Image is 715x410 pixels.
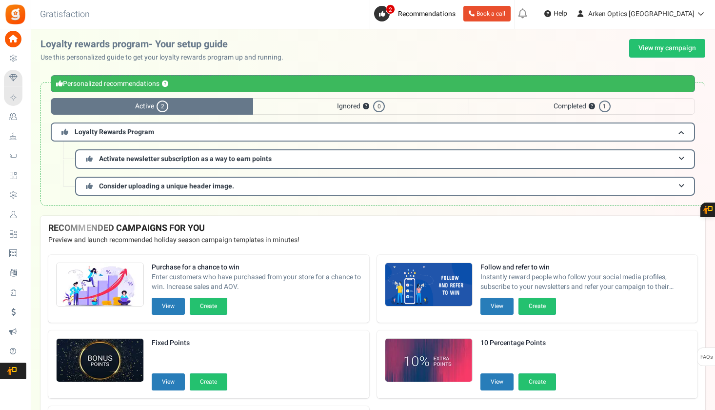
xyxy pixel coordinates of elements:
[385,339,472,383] img: Recommended Campaigns
[589,103,595,110] button: ?
[99,154,272,164] span: Activate newsletter subscription as a way to earn points
[48,235,697,245] p: Preview and launch recommended holiday season campaign templates in minutes!
[588,9,695,19] span: Arken Optics [GEOGRAPHIC_DATA]
[518,373,556,390] button: Create
[385,263,472,307] img: Recommended Campaigns
[48,224,697,233] h4: RECOMMENDED CAMPAIGNS FOR YOU
[386,4,395,14] span: 2
[75,127,154,137] span: Loyalty Rewards Program
[469,98,695,115] span: Completed
[599,101,611,112] span: 1
[152,272,361,292] span: Enter customers who have purchased from your store for a chance to win. Increase sales and AOV.
[540,6,571,21] a: Help
[480,263,690,272] strong: Follow and refer to win
[253,98,469,115] span: Ignored
[99,181,234,191] span: Consider uploading a unique header image.
[162,81,168,87] button: ?
[152,298,185,315] button: View
[190,373,227,390] button: Create
[40,39,291,50] h2: Loyalty rewards program- Your setup guide
[190,298,227,315] button: Create
[374,6,459,21] a: 2 Recommendations
[152,338,227,348] strong: Fixed Points
[57,263,143,307] img: Recommended Campaigns
[4,3,26,25] img: Gratisfaction
[363,103,369,110] button: ?
[51,75,695,92] div: Personalized recommendations
[480,272,690,292] span: Instantly reward people who follow your social media profiles, subscribe to your newsletters and ...
[40,53,291,62] p: Use this personalized guide to get your loyalty rewards program up and running.
[463,6,511,21] a: Book a call
[518,298,556,315] button: Create
[398,9,456,19] span: Recommendations
[373,101,385,112] span: 0
[480,373,514,390] button: View
[480,298,514,315] button: View
[551,9,567,19] span: Help
[157,101,168,112] span: 2
[51,98,253,115] span: Active
[29,5,100,24] h3: Gratisfaction
[152,263,361,272] strong: Purchase for a chance to win
[152,373,185,390] button: View
[629,39,705,58] a: View my campaign
[57,339,143,383] img: Recommended Campaigns
[480,338,556,348] strong: 10 Percentage Points
[700,348,713,367] span: FAQs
